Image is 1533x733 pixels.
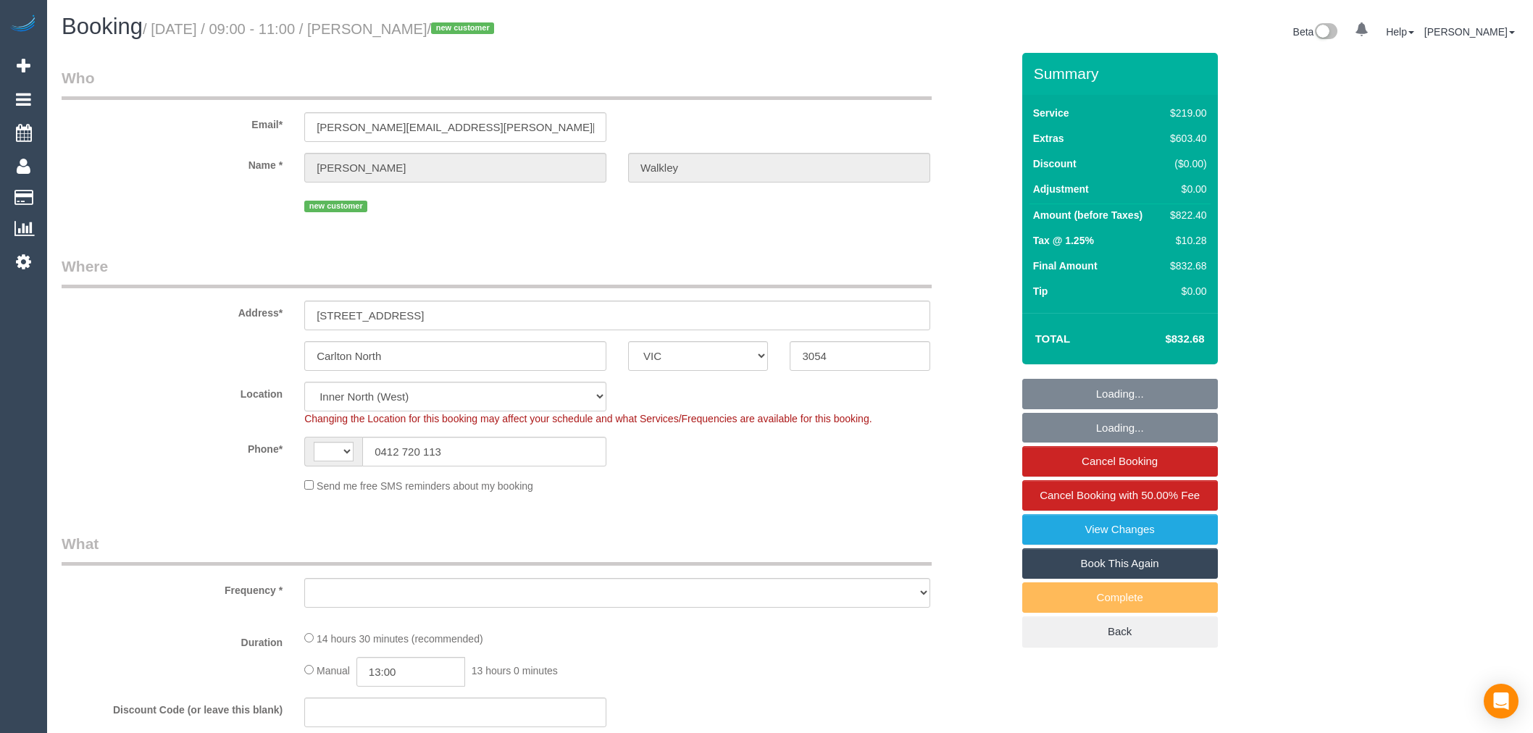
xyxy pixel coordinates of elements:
[62,256,932,288] legend: Where
[1164,156,1206,171] div: ($0.00)
[51,578,293,598] label: Frequency *
[427,21,499,37] span: /
[790,341,930,371] input: Post Code*
[1121,333,1204,345] h4: $832.68
[62,14,143,39] span: Booking
[1033,106,1069,120] label: Service
[628,153,930,183] input: Last Name*
[143,21,498,37] small: / [DATE] / 09:00 - 11:00 / [PERSON_NAME]
[51,698,293,717] label: Discount Code (or leave this blank)
[1164,182,1206,196] div: $0.00
[304,341,606,371] input: Suburb*
[317,633,483,645] span: 14 hours 30 minutes (recommended)
[1164,259,1206,273] div: $832.68
[1164,131,1206,146] div: $603.40
[304,413,872,424] span: Changing the Location for this booking may affect your schedule and what Services/Frequencies are...
[304,153,606,183] input: First Name*
[1040,489,1200,501] span: Cancel Booking with 50.00% Fee
[1033,233,1094,248] label: Tax @ 1.25%
[472,665,558,677] span: 13 hours 0 minutes
[62,67,932,100] legend: Who
[1033,259,1098,273] label: Final Amount
[1164,106,1206,120] div: $219.00
[1033,182,1089,196] label: Adjustment
[304,201,367,212] span: new customer
[9,14,38,35] img: Automaid Logo
[1033,284,1048,298] label: Tip
[1022,548,1218,579] a: Book This Again
[317,665,350,677] span: Manual
[1313,23,1337,42] img: New interface
[1164,208,1206,222] div: $822.40
[51,630,293,650] label: Duration
[51,112,293,132] label: Email*
[1022,480,1218,511] a: Cancel Booking with 50.00% Fee
[1164,233,1206,248] div: $10.28
[317,480,533,492] span: Send me free SMS reminders about my booking
[1034,65,1211,82] h3: Summary
[1035,332,1071,345] strong: Total
[304,112,606,142] input: Email*
[1033,156,1077,171] label: Discount
[51,153,293,172] label: Name *
[51,437,293,456] label: Phone*
[1022,616,1218,647] a: Back
[62,533,932,566] legend: What
[1484,684,1519,719] div: Open Intercom Messenger
[51,382,293,401] label: Location
[362,437,606,466] input: Phone*
[431,22,494,34] span: new customer
[1033,131,1064,146] label: Extras
[1424,26,1515,38] a: [PERSON_NAME]
[1033,208,1143,222] label: Amount (before Taxes)
[1164,284,1206,298] div: $0.00
[51,301,293,320] label: Address*
[1022,514,1218,545] a: View Changes
[1293,26,1338,38] a: Beta
[1386,26,1414,38] a: Help
[1022,446,1218,477] a: Cancel Booking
